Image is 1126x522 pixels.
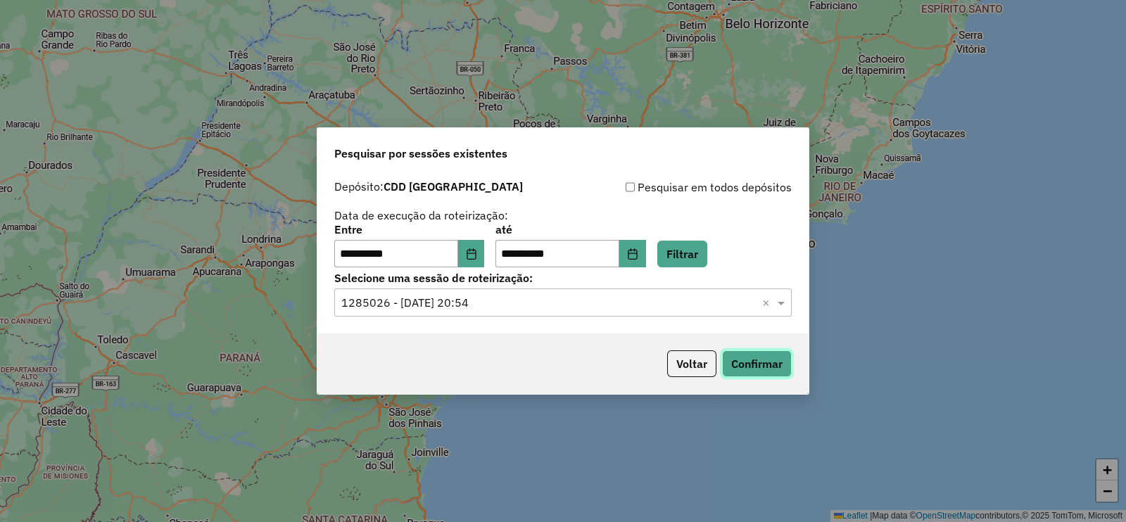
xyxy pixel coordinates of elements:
button: Confirmar [722,350,792,377]
button: Choose Date [458,240,485,268]
button: Filtrar [657,241,707,267]
strong: CDD [GEOGRAPHIC_DATA] [384,179,523,193]
label: Depósito: [334,178,523,195]
div: Pesquisar em todos depósitos [563,179,792,196]
label: Data de execução da roteirização: [334,207,508,224]
label: Selecione uma sessão de roteirização: [334,269,792,286]
button: Voltar [667,350,716,377]
label: Entre [334,221,484,238]
span: Pesquisar por sessões existentes [334,145,507,162]
span: Clear all [762,294,774,311]
button: Choose Date [619,240,646,268]
label: até [495,221,645,238]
